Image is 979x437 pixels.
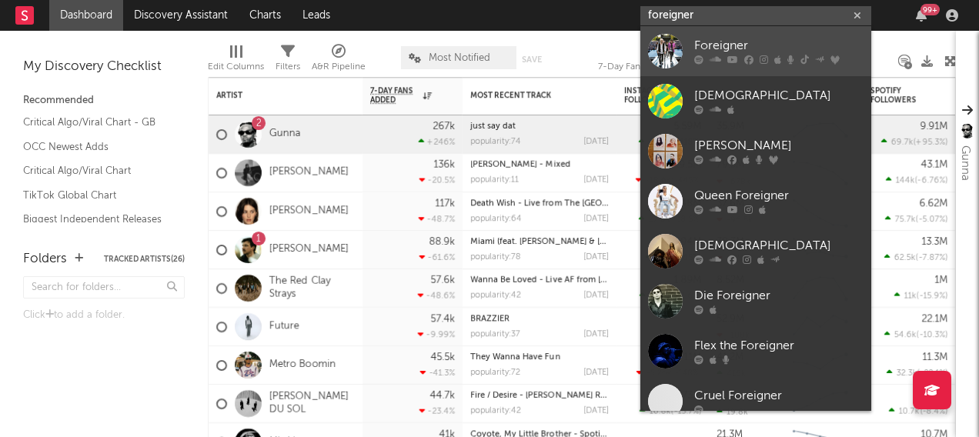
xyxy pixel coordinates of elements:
[583,369,609,377] div: [DATE]
[370,86,419,105] span: 7-Day Fans Added
[583,407,609,415] div: [DATE]
[23,211,169,242] a: Biggest Independent Releases This Week
[694,287,864,305] div: Die Foreigner
[895,215,916,224] span: 75.7k
[919,198,947,208] div: 6.62M
[934,275,947,285] div: 1M
[276,38,300,83] div: Filters
[470,122,516,131] a: just say dat
[435,198,455,208] div: 117k
[694,137,864,155] div: [PERSON_NAME]
[216,91,332,100] div: Artist
[470,176,519,185] div: popularity: 11
[640,126,871,176] a: [PERSON_NAME]
[918,254,945,262] span: -7.87 %
[694,37,864,55] div: Foreigner
[921,4,940,15] div: 99 +
[894,291,947,301] div: ( )
[583,138,609,146] div: [DATE]
[884,252,947,262] div: ( )
[276,58,300,76] div: Filters
[269,320,299,333] a: Future
[470,161,570,169] a: [PERSON_NAME] - Mixed
[470,392,620,400] a: Fire / Desire - [PERSON_NAME] Remix
[23,306,185,325] div: Click to add a folder.
[916,138,945,147] span: +95.3 %
[640,176,871,226] a: Queen Foreigner
[470,253,521,262] div: popularity: 78
[419,137,455,147] div: +246 %
[433,122,455,132] div: 267k
[717,407,748,417] div: 19.8k
[470,330,520,339] div: popularity: 37
[640,26,871,76] a: Foreigner
[418,291,455,301] div: -48.6 %
[419,175,455,185] div: -20.5 %
[886,175,947,185] div: ( )
[583,330,609,339] div: [DATE]
[470,392,609,400] div: Fire / Desire - Dorian Craft Remix
[269,166,349,179] a: [PERSON_NAME]
[429,391,455,401] div: 44.7k
[470,161,609,169] div: Luther - Mixed
[418,329,455,339] div: -9.99 %
[470,91,586,100] div: Most Recent Track
[470,353,560,362] a: They Wanna Have Fun
[894,254,916,262] span: 62.5k
[598,58,713,76] div: 7-Day Fans Added (7-Day Fans Added)
[894,331,917,339] span: 54.6k
[694,387,864,405] div: Cruel Foreigner
[956,145,974,181] div: Gunna
[470,199,669,208] a: Death Wish - Live from The [GEOGRAPHIC_DATA]
[583,292,609,300] div: [DATE]
[919,292,945,301] span: -15.9 %
[640,226,871,276] a: [DEMOGRAPHIC_DATA]
[23,250,67,269] div: Folders
[470,276,609,285] div: Wanna Be Loved - Live AF from Callaghan's
[583,215,609,223] div: [DATE]
[583,253,609,262] div: [DATE]
[470,238,609,246] div: Miami (feat. Lil Wayne & Rick Ross)
[23,58,185,76] div: My Discovery Checklist
[430,352,455,362] div: 45.5k
[640,6,871,25] input: Search for artists
[470,369,520,377] div: popularity: 72
[896,177,915,185] span: 144k
[920,122,947,132] div: 9.91M
[269,243,349,256] a: [PERSON_NAME]
[640,326,871,376] a: Flex the Foreigner
[420,368,455,378] div: -41.3 %
[694,87,864,105] div: [DEMOGRAPHIC_DATA]
[104,255,185,263] button: Tracked Artists(26)
[208,58,264,76] div: Edit Columns
[891,138,914,147] span: 69.7k
[897,369,917,378] span: 32.3k
[639,214,701,224] div: ( )
[312,38,366,83] div: A&R Pipeline
[887,368,947,378] div: ( )
[433,160,455,170] div: 136k
[430,275,455,285] div: 57.6k
[23,187,169,204] a: TikTok Global Chart
[885,214,947,224] div: ( )
[637,368,701,378] div: ( )
[921,314,947,324] div: 22.1M
[470,315,609,323] div: BRAZZIER
[470,138,521,146] div: popularity: 74
[640,76,871,126] a: [DEMOGRAPHIC_DATA]
[23,138,169,155] a: OCC Newest Adds
[470,315,510,323] a: BRAZZIER
[640,376,871,426] a: Cruel Foreigner
[919,331,945,339] span: -10.3 %
[918,215,945,224] span: -5.07 %
[23,114,169,131] a: Critical Algo/Viral Chart - GB
[269,205,349,218] a: [PERSON_NAME]
[429,237,455,247] div: 88.9k
[470,215,522,223] div: popularity: 64
[522,55,542,64] button: Save
[694,187,864,205] div: Queen Foreigner
[470,276,665,285] a: Wanna Be Loved - Live AF from [PERSON_NAME]
[269,391,355,417] a: [PERSON_NAME] DU SOL
[916,9,927,22] button: 99+
[636,175,701,185] div: ( )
